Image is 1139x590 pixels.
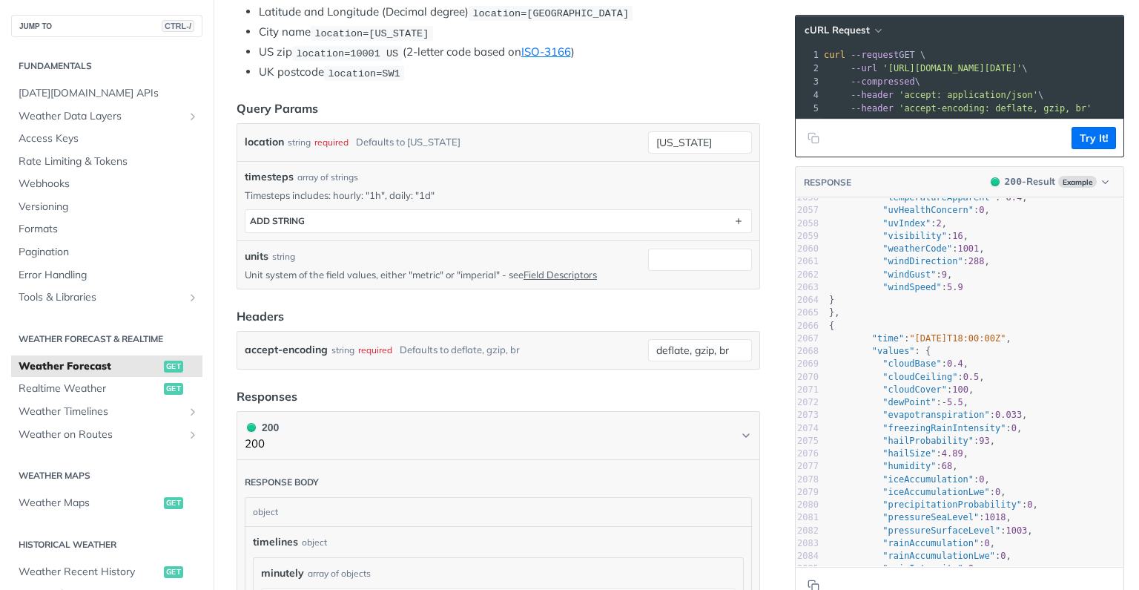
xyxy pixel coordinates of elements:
div: 2079 [796,486,819,499]
a: Versioning [11,196,202,218]
div: 2065 [796,307,819,319]
span: timelines [253,534,298,550]
span: 0 [1027,499,1032,510]
h2: Historical Weather [11,538,202,551]
div: 2083 [796,537,819,550]
div: 4 [796,88,821,102]
span: 100 [952,384,968,395]
span: Access Keys [19,131,199,146]
div: object [302,536,327,549]
label: units [245,249,268,264]
span: 0 [979,205,984,215]
a: Access Keys [11,128,202,150]
span: : , [829,448,968,459]
div: 2067 [796,332,819,345]
span: "cloudBase" [882,358,941,369]
div: 2061 [796,255,819,268]
span: 0.4 [947,358,963,369]
div: 2066 [796,320,819,332]
span: '[URL][DOMAIN_NAME][DATE]' [882,63,1022,73]
li: City name [259,24,760,41]
div: 2084 [796,550,819,563]
div: required [314,131,349,153]
span: 5.5 [947,397,963,407]
button: RESPONSE [803,175,852,190]
span: "iceAccumulation" [882,474,974,485]
a: Weather Data LayersShow subpages for Weather Data Layers [11,105,202,128]
button: Show subpages for Tools & Libraries [187,292,199,304]
span: : , [829,410,1027,420]
label: accept-encoding [245,339,328,361]
span: 2 [937,218,942,229]
span: get [164,497,183,509]
span: "uvIndex" [882,218,931,229]
div: 5 [796,102,821,115]
div: 2071 [796,384,819,396]
span: : , [829,256,990,266]
span: get [164,383,183,395]
span: 9 [942,269,947,280]
button: cURL Request [799,23,886,38]
span: curl [824,50,845,60]
a: Field Descriptors [524,269,597,281]
div: 2078 [796,473,819,486]
a: Realtime Weatherget [11,378,202,400]
span: 1001 [957,243,979,254]
li: UK postcode [259,64,760,81]
button: ADD string [245,210,751,232]
span: 0.033 [995,410,1022,420]
span: : , [829,205,990,215]
span: 5.9 [947,282,963,292]
p: Unit system of the field values, either "metric" or "imperial" - see [245,268,642,281]
a: Weather Forecastget [11,355,202,378]
h2: Fundamentals [11,59,202,73]
button: 200200-ResultExample [983,174,1116,189]
div: array of objects [308,567,371,580]
span: "rainAccumulationLwe" [882,551,995,561]
span: 0 [979,474,984,485]
a: Weather Recent Historyget [11,561,202,583]
p: 200 [245,436,279,453]
span: \ [824,76,920,87]
button: Try It! [1072,127,1116,149]
div: 2064 [796,294,819,307]
span: Rate Limiting & Tokens [19,154,199,169]
h2: Weather Maps [11,469,202,482]
span: Weather Forecast [19,359,160,374]
span: : , [829,563,979,574]
li: US zip (2-letter code based on ) [259,44,760,61]
span: "dewPoint" [882,397,936,407]
div: string [288,131,311,153]
span: : { [829,346,931,356]
span: 200 [247,423,256,432]
div: 2 [796,62,821,75]
span: location=SW1 [328,68,400,79]
span: Weather Data Layers [19,109,183,124]
span: : , [829,269,952,280]
span: "uvHealthConcern" [882,205,974,215]
span: : , [829,499,1038,510]
span: Weather Maps [19,496,160,511]
span: get [164,566,183,578]
span: 1018 [985,512,1006,522]
div: 2069 [796,358,819,370]
a: Weather Mapsget [11,492,202,514]
span: Realtime Weather [19,381,160,396]
div: 2058 [796,217,819,230]
a: Formats [11,218,202,240]
span: 4.89 [942,448,963,459]
span: : , [829,397,968,407]
a: Error Handling [11,264,202,286]
div: array of strings [297,171,358,184]
div: 1 [796,48,821,62]
div: 2081 [796,511,819,524]
button: Show subpages for Weather Timelines [187,406,199,418]
a: [DATE][DOMAIN_NAME] APIs [11,82,202,105]
span: : , [829,231,968,241]
div: 2075 [796,435,819,448]
div: 2080 [796,499,819,511]
span: : , [829,512,1011,522]
div: Defaults to [US_STATE] [356,131,460,153]
span: "visibility" [882,231,947,241]
span: 200 [1005,176,1022,187]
